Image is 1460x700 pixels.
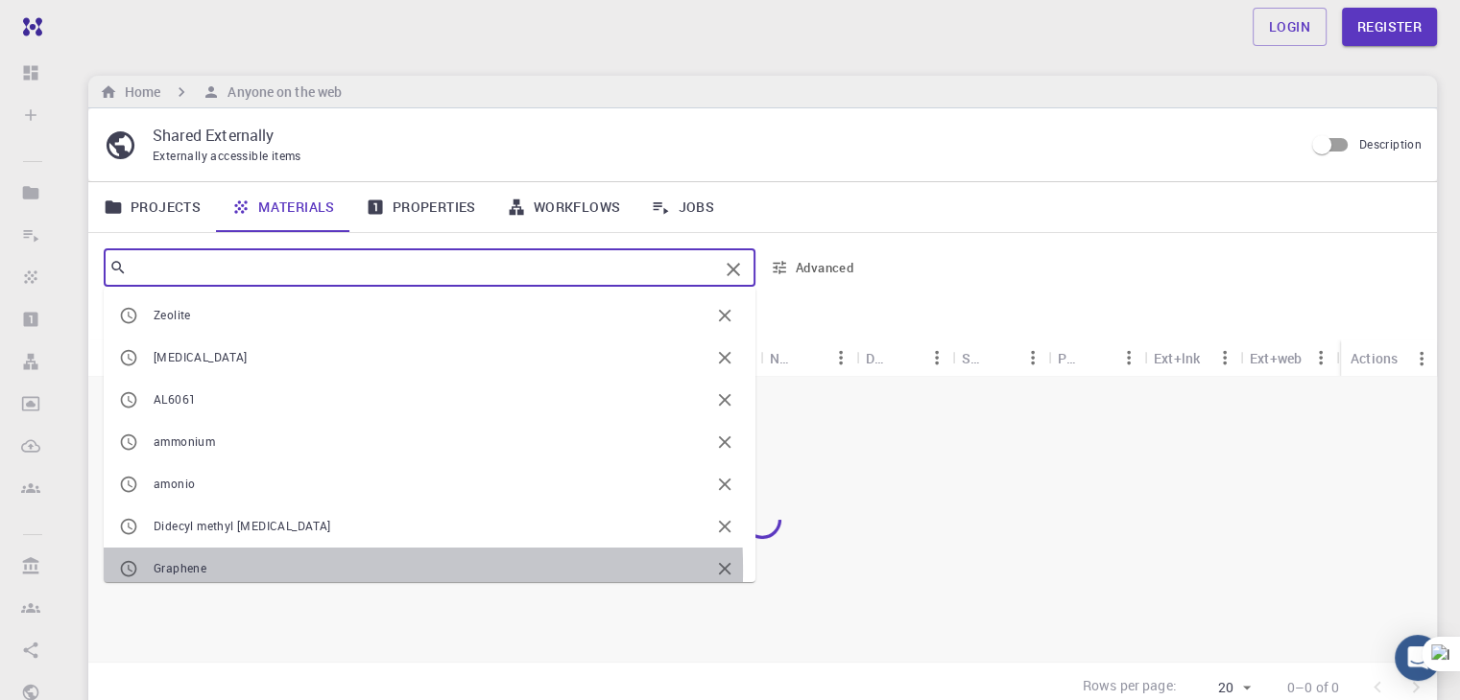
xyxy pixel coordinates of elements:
[153,124,1288,147] p: Shared Externally
[1342,8,1437,46] a: Register
[1113,342,1144,373] button: Menu
[635,182,730,232] a: Jobs
[1341,339,1437,377] div: Actions
[987,342,1017,373] button: Sort
[1406,343,1437,374] button: Menu
[795,342,826,373] button: Sort
[1154,339,1200,377] div: Ext+lnk
[1083,676,1177,698] p: Rows per page:
[154,560,206,575] span: Graphene
[154,349,248,364] span: [MEDICAL_DATA]
[15,17,42,36] img: logo
[770,339,795,377] div: Non-periodic
[102,306,134,337] button: Columns
[826,342,856,373] button: Menu
[1240,339,1336,377] div: Ext+web
[153,148,301,163] span: Externally accessible items
[763,252,863,283] button: Advanced
[220,82,342,103] h6: Anyone on the web
[96,82,346,103] nav: breadcrumb
[1359,136,1422,152] span: Description
[921,342,952,373] button: Menu
[1287,678,1339,697] p: 0–0 of 0
[350,182,491,232] a: Properties
[1351,339,1398,377] div: Actions
[1144,339,1240,377] div: Ext+lnk
[1250,339,1302,377] div: Ext+web
[88,182,216,232] a: Projects
[1209,342,1240,373] button: Menu
[1253,8,1327,46] a: Login
[866,339,891,377] div: Default
[1305,342,1336,373] button: Menu
[154,433,215,449] span: ammonium
[760,339,856,377] div: Non-periodic
[1083,342,1113,373] button: Sort
[962,339,987,377] div: Shared
[1395,635,1441,681] div: Open Intercom Messenger
[1048,339,1144,377] div: Public
[856,339,952,377] div: Default
[1017,342,1048,373] button: Menu
[1058,339,1083,377] div: Public
[154,391,196,407] span: AL6061
[952,339,1048,377] div: Shared
[154,518,331,533] span: Didecyl methyl [MEDICAL_DATA]
[117,82,160,103] h6: Home
[216,182,350,232] a: Materials
[154,307,191,322] span: Zeolite
[491,182,636,232] a: Workflows
[664,339,760,377] div: Tags
[891,342,921,373] button: Sort
[154,476,195,491] span: amonio
[718,254,749,285] button: Clear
